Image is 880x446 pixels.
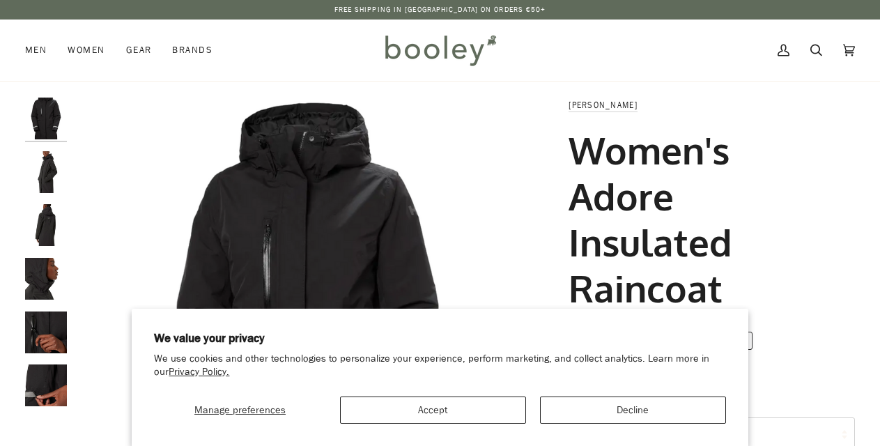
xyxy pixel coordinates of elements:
h1: Women's Adore Insulated Raincoat [569,127,844,312]
img: Helly Hansen Women's Adore Insulated Raincoat - Booley Galway [25,151,67,193]
a: Women [57,20,115,81]
h2: We value your privacy [154,331,725,346]
img: Helly Hansen Women's Adore Insulated Raincoat - Booley Galway [25,312,67,353]
a: Privacy Policy. [169,365,229,378]
img: Helly Hansen Women's Adore Insulated Raincoat - Booley Galway [25,204,67,246]
p: Free Shipping in [GEOGRAPHIC_DATA] on Orders €50+ [334,4,546,15]
span: Women [68,43,105,57]
img: Helly Hansen Women's Adore Insulated Raincoat - Booley Galway [25,258,67,300]
button: Accept [340,397,526,424]
a: Men [25,20,57,81]
img: Booley [379,30,501,70]
button: Decline [540,397,726,424]
span: Gear [126,43,152,57]
a: Gear [116,20,162,81]
a: Brands [162,20,223,81]
a: [PERSON_NAME] [569,99,637,111]
span: Manage preferences [194,403,286,417]
img: Helly Hansen Women's Adore Insulated Raincoat - Booley Galway [25,364,67,406]
button: Manage preferences [154,397,325,424]
span: Men [25,43,47,57]
p: We use cookies and other technologies to personalize your experience, perform marketing, and coll... [154,353,725,379]
img: Helly Hansen Women's Adore Insulated Raincoat Black - Booley Galway [25,98,67,139]
span: Brands [172,43,213,57]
